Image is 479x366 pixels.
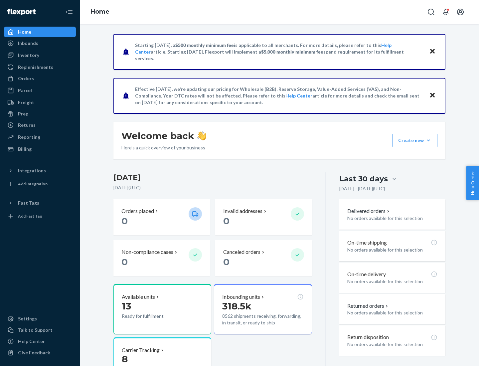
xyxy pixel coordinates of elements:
[4,85,76,96] a: Parcel
[4,62,76,73] a: Replenishments
[18,122,36,128] div: Returns
[18,75,34,82] div: Orders
[113,199,210,235] button: Orders placed 0
[4,144,76,154] a: Billing
[18,315,37,322] div: Settings
[18,338,45,345] div: Help Center
[175,42,234,48] span: $500 monthly minimum fee
[222,300,251,312] span: 318.5k
[135,86,423,106] p: Effective [DATE], we're updating our pricing for Wholesale (B2B), Reserve Storage, Value-Added Se...
[4,120,76,130] a: Returns
[63,5,76,19] button: Close Navigation
[222,293,260,301] p: Inbounding units
[214,284,312,334] button: Inbounding units318.5k8562 shipments receiving, forwarding, in transit, or ready to ship
[339,185,385,192] p: [DATE] - [DATE] ( UTC )
[347,302,390,310] button: Returned orders
[347,278,437,285] p: No orders available for this selection
[347,309,437,316] p: No orders available for this selection
[85,2,115,22] ol: breadcrumbs
[18,134,40,140] div: Reporting
[121,130,206,142] h1: Welcome back
[18,64,53,71] div: Replenishments
[7,9,36,15] img: Flexport logo
[347,239,387,247] p: On-time shipping
[215,199,312,235] button: Invalid addresses 0
[121,207,154,215] p: Orders placed
[4,132,76,142] a: Reporting
[223,215,230,227] span: 0
[347,333,389,341] p: Return disposition
[223,207,262,215] p: Invalid addresses
[393,134,437,147] button: Create new
[466,166,479,200] button: Help Center
[222,313,303,326] p: 8562 shipments receiving, forwarding, in transit, or ready to ship
[428,47,437,57] button: Close
[122,346,160,354] p: Carrier Tracking
[347,247,437,253] p: No orders available for this selection
[122,300,131,312] span: 13
[18,327,53,333] div: Talk to Support
[122,313,183,319] p: Ready for fulfillment
[223,248,260,256] p: Canceled orders
[4,211,76,222] a: Add Fast Tag
[113,172,312,183] h3: [DATE]
[4,179,76,189] a: Add Integration
[439,5,452,19] button: Open notifications
[18,200,39,206] div: Fast Tags
[18,99,34,106] div: Freight
[261,49,323,55] span: $5,000 monthly minimum fee
[113,240,210,276] button: Non-compliance cases 0
[4,97,76,108] a: Freight
[4,73,76,84] a: Orders
[4,198,76,208] button: Fast Tags
[121,215,128,227] span: 0
[215,240,312,276] button: Canceled orders 0
[347,341,437,348] p: No orders available for this selection
[424,5,438,19] button: Open Search Box
[121,248,173,256] p: Non-compliance cases
[18,167,46,174] div: Integrations
[18,349,50,356] div: Give Feedback
[18,213,42,219] div: Add Fast Tag
[4,336,76,347] a: Help Center
[18,110,28,117] div: Prep
[347,207,391,215] button: Delivered orders
[454,5,467,19] button: Open account menu
[18,181,48,187] div: Add Integration
[121,256,128,268] span: 0
[428,91,437,100] button: Close
[113,284,211,334] button: Available units13Ready for fulfillment
[18,40,38,47] div: Inbounds
[4,27,76,37] a: Home
[113,184,312,191] p: [DATE] ( UTC )
[135,42,423,62] p: Starting [DATE], a is applicable to all merchants. For more details, please refer to this article...
[122,293,155,301] p: Available units
[18,52,39,59] div: Inventory
[347,215,437,222] p: No orders available for this selection
[18,87,32,94] div: Parcel
[4,38,76,49] a: Inbounds
[4,50,76,61] a: Inventory
[347,271,386,278] p: On-time delivery
[4,347,76,358] button: Give Feedback
[197,131,206,140] img: hand-wave emoji
[339,174,388,184] div: Last 30 days
[223,256,230,268] span: 0
[4,108,76,119] a: Prep
[4,165,76,176] button: Integrations
[18,146,32,152] div: Billing
[4,325,76,335] a: Talk to Support
[4,313,76,324] a: Settings
[121,144,206,151] p: Here’s a quick overview of your business
[285,93,312,98] a: Help Center
[122,353,128,365] span: 8
[18,29,31,35] div: Home
[90,8,109,15] a: Home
